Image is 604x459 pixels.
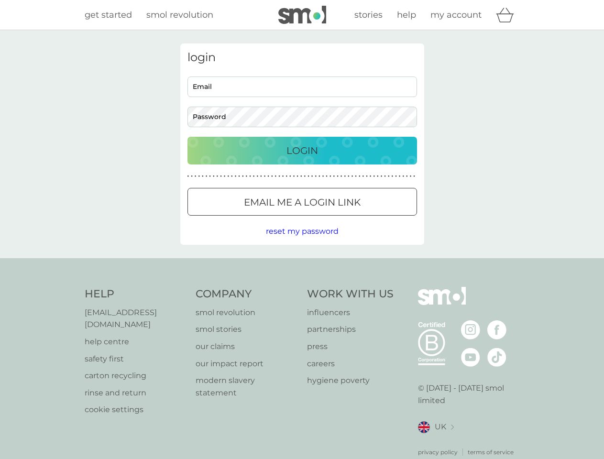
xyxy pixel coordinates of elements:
[227,174,229,179] p: ●
[267,174,269,179] p: ●
[286,143,318,158] p: Login
[213,174,215,179] p: ●
[300,174,302,179] p: ●
[187,174,189,179] p: ●
[266,227,339,236] span: reset my password
[392,174,394,179] p: ●
[362,174,364,179] p: ●
[384,174,386,179] p: ●
[373,174,375,179] p: ●
[487,320,506,339] img: visit the smol Facebook page
[256,174,258,179] p: ●
[196,306,297,319] p: smol revolution
[418,287,466,319] img: smol
[340,174,342,179] p: ●
[468,448,514,457] a: terms of service
[366,174,368,179] p: ●
[402,174,404,179] p: ●
[198,174,200,179] p: ●
[231,174,233,179] p: ●
[266,225,339,238] button: reset my password
[85,370,187,382] a: carton recycling
[430,10,482,20] span: my account
[344,174,346,179] p: ●
[377,174,379,179] p: ●
[278,174,280,179] p: ●
[85,404,187,416] a: cookie settings
[85,387,187,399] a: rinse and return
[406,174,408,179] p: ●
[307,306,394,319] a: influencers
[381,174,383,179] p: ●
[196,374,297,399] a: modern slavery statement
[307,340,394,353] a: press
[196,340,297,353] p: our claims
[496,5,520,24] div: basket
[242,174,244,179] p: ●
[196,323,297,336] p: smol stories
[206,174,208,179] p: ●
[397,10,416,20] span: help
[333,174,335,179] p: ●
[461,348,480,367] img: visit the smol Youtube page
[282,174,284,179] p: ●
[187,137,417,164] button: Login
[307,174,309,179] p: ●
[418,382,520,406] p: © [DATE] - [DATE] smol limited
[286,174,287,179] p: ●
[217,174,219,179] p: ●
[196,358,297,370] a: our impact report
[289,174,291,179] p: ●
[146,8,213,22] a: smol revolution
[370,174,372,179] p: ●
[235,174,237,179] p: ●
[195,174,197,179] p: ●
[196,287,297,302] h4: Company
[264,174,266,179] p: ●
[275,174,277,179] p: ●
[187,51,417,65] h3: login
[410,174,412,179] p: ●
[430,8,482,22] a: my account
[418,421,430,433] img: UK flag
[315,174,317,179] p: ●
[260,174,262,179] p: ●
[85,353,187,365] a: safety first
[435,421,446,433] span: UK
[278,6,326,24] img: smol
[297,174,298,179] p: ●
[307,374,394,387] p: hygiene poverty
[461,320,480,339] img: visit the smol Instagram page
[85,8,132,22] a: get started
[326,174,328,179] p: ●
[85,306,187,331] a: [EMAIL_ADDRESS][DOMAIN_NAME]
[355,174,357,179] p: ●
[322,174,324,179] p: ●
[271,174,273,179] p: ●
[451,425,454,430] img: select a new location
[85,336,187,348] p: help centre
[311,174,313,179] p: ●
[146,10,213,20] span: smol revolution
[307,287,394,302] h4: Work With Us
[293,174,295,179] p: ●
[397,8,416,22] a: help
[351,174,353,179] p: ●
[418,448,458,457] a: privacy policy
[249,174,251,179] p: ●
[85,10,132,20] span: get started
[224,174,226,179] p: ●
[318,174,320,179] p: ●
[238,174,240,179] p: ●
[354,8,383,22] a: stories
[307,358,394,370] a: careers
[220,174,222,179] p: ●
